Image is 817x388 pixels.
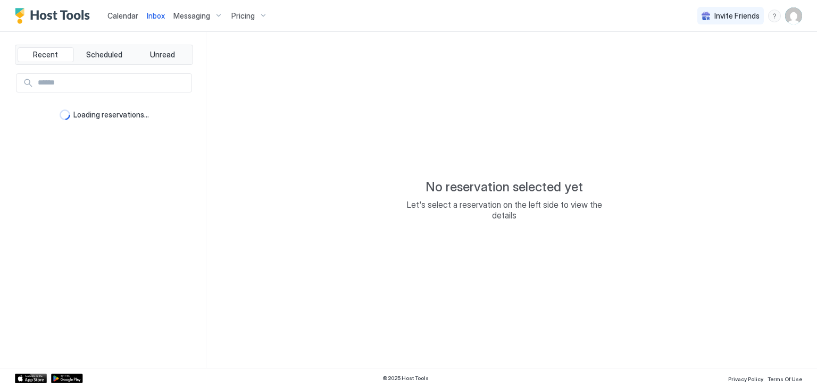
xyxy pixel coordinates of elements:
[107,11,138,20] span: Calendar
[768,376,802,382] span: Terms Of Use
[728,373,763,384] a: Privacy Policy
[768,10,781,22] div: menu
[107,10,138,21] a: Calendar
[34,74,191,92] input: Input Field
[60,109,70,120] div: loading
[231,11,255,21] span: Pricing
[51,374,83,383] a: Google Play Store
[426,179,583,195] span: No reservation selected yet
[15,45,193,65] div: tab-group
[15,374,47,383] a: App Store
[728,376,763,382] span: Privacy Policy
[714,11,760,21] span: Invite Friends
[147,11,165,20] span: Inbox
[150,50,175,60] span: Unread
[15,8,95,24] a: Host Tools Logo
[76,47,132,62] button: Scheduled
[86,50,122,60] span: Scheduled
[382,375,429,382] span: © 2025 Host Tools
[73,110,149,120] span: Loading reservations...
[147,10,165,21] a: Inbox
[398,199,611,221] span: Let's select a reservation on the left side to view the details
[785,7,802,24] div: User profile
[134,47,190,62] button: Unread
[33,50,58,60] span: Recent
[173,11,210,21] span: Messaging
[768,373,802,384] a: Terms Of Use
[18,47,74,62] button: Recent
